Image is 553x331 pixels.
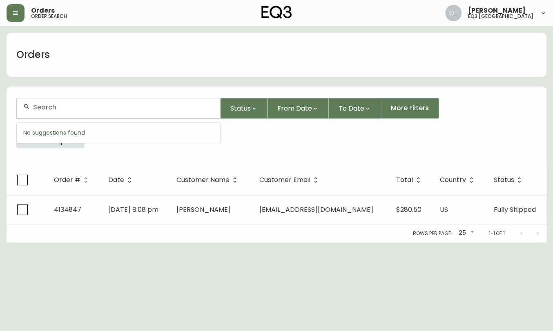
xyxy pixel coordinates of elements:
[440,176,477,184] span: Country
[445,5,462,21] img: 5d4d18d254ded55077432b49c4cb2919
[54,176,91,184] span: Order #
[329,98,381,119] button: To Date
[440,205,448,214] span: US
[31,14,67,19] h5: order search
[488,230,505,237] p: 1-1 of 1
[108,205,158,214] span: [DATE] 8:08 pm
[440,178,466,182] span: Country
[493,176,524,184] span: Status
[396,176,424,184] span: Total
[221,98,268,119] button: Status
[31,7,55,14] span: Orders
[381,98,439,119] button: More Filters
[396,205,421,214] span: $280.50
[468,14,533,19] h5: eq3 [GEOGRAPHIC_DATA]
[259,178,310,182] span: Customer Email
[493,178,514,182] span: Status
[176,176,240,184] span: Customer Name
[455,227,475,240] div: 25
[108,178,124,182] span: Date
[176,205,231,214] span: [PERSON_NAME]
[33,103,214,111] input: Search
[261,6,292,19] img: logo
[493,205,535,214] span: Fully Shipped
[17,123,220,143] div: No suggestions found
[259,176,321,184] span: Customer Email
[108,176,135,184] span: Date
[259,205,373,214] span: [EMAIL_ADDRESS][DOMAIN_NAME]
[413,230,452,237] p: Rows per page:
[176,178,230,182] span: Customer Name
[468,7,526,14] span: [PERSON_NAME]
[277,103,312,113] span: From Date
[54,205,81,214] span: 4134847
[16,48,50,62] h1: Orders
[339,103,364,113] span: To Date
[396,178,413,182] span: Total
[54,178,80,182] span: Order #
[268,98,329,119] button: From Date
[230,103,251,113] span: Status
[391,104,429,113] span: More Filters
